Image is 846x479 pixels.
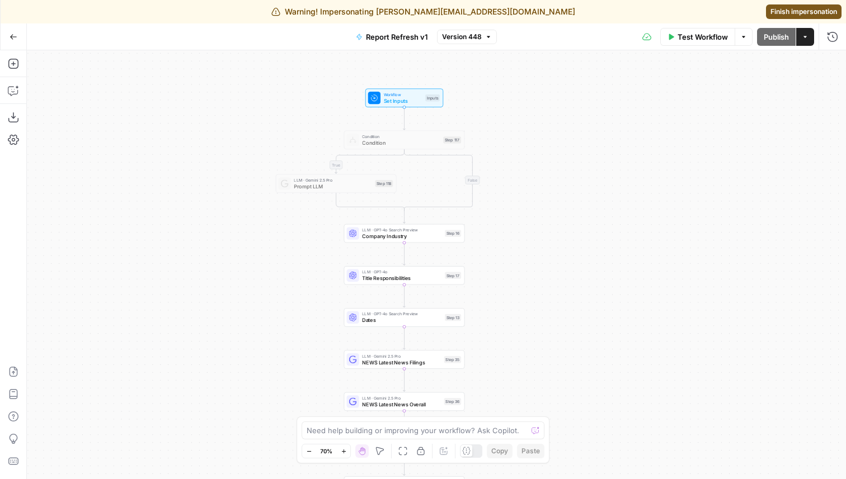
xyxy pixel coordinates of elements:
[405,149,473,211] g: Edge from step_117 to step_117-conditional-end
[403,284,405,307] g: Edge from step_17 to step_13
[320,447,332,456] span: 70%
[349,28,435,46] button: Report Refresh v1
[362,353,441,359] span: LLM · Gemini 2.5 Pro
[770,7,837,17] span: Finish impersonation
[362,400,441,408] span: NEWS Latest News Overall
[335,149,405,173] g: Edge from step_117 to step_118
[764,31,789,42] span: Publish
[403,453,405,475] g: Edge from step_115 to step_47
[362,395,441,401] span: LLM · Gemini 2.5 Pro
[375,180,393,187] div: Step 118
[443,136,461,144] div: Step 117
[344,88,465,107] div: WorkflowSet InputsInputs
[294,182,372,190] span: Prompt LLM
[403,327,405,349] g: Edge from step_13 to step_35
[403,209,405,224] g: Edge from step_117-conditional-end to step_16
[403,243,405,265] g: Edge from step_16 to step_17
[444,398,462,405] div: Step 36
[362,227,441,233] span: LLM · GPT-4o Search Preview
[344,350,465,368] div: LLM · Gemini 2.5 ProNEWS Latest News FilingsStep 35
[344,131,465,149] div: ConditionConditionStep 117
[445,230,461,237] div: Step 16
[442,32,482,42] span: Version 448
[276,174,397,193] div: LLM · Gemini 2.5 ProPrompt LLMStep 118
[425,94,440,102] div: Inputs
[362,139,440,146] span: Condition
[487,444,513,458] button: Copy
[437,30,497,44] button: Version 448
[344,392,465,411] div: LLM · Gemini 2.5 ProNEWS Latest News OverallStep 36
[445,272,461,279] div: Step 17
[362,316,441,324] span: Dates
[766,4,842,19] a: Finish impersonation
[294,177,372,183] span: LLM · Gemini 2.5 Pro
[384,97,422,105] span: Set Inputs
[366,31,428,42] span: Report Refresh v1
[444,356,462,363] div: Step 35
[344,266,465,284] div: LLM · GPT-4oTitle ResponsibilitiesStep 17
[521,446,540,456] span: Paste
[336,193,405,211] g: Edge from step_118 to step_117-conditional-end
[445,314,461,321] div: Step 13
[403,107,405,130] g: Edge from start to step_117
[362,274,441,282] span: Title Responsibilities
[757,28,796,46] button: Publish
[362,232,441,240] span: Company Industry
[660,28,735,46] button: Test Workflow
[271,6,575,17] div: Warning! Impersonating [PERSON_NAME][EMAIL_ADDRESS][DOMAIN_NAME]
[344,308,465,326] div: LLM · GPT-4o Search PreviewDatesStep 13
[678,31,728,42] span: Test Workflow
[362,311,441,317] span: LLM · GPT-4o Search Preview
[403,369,405,391] g: Edge from step_35 to step_36
[344,224,465,243] div: LLM · GPT-4o Search PreviewCompany IndustryStep 16
[517,444,544,458] button: Paste
[362,134,440,140] span: Condition
[362,269,441,275] span: LLM · GPT-4o
[384,91,422,97] span: Workflow
[491,446,508,456] span: Copy
[362,358,441,366] span: NEWS Latest News Filings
